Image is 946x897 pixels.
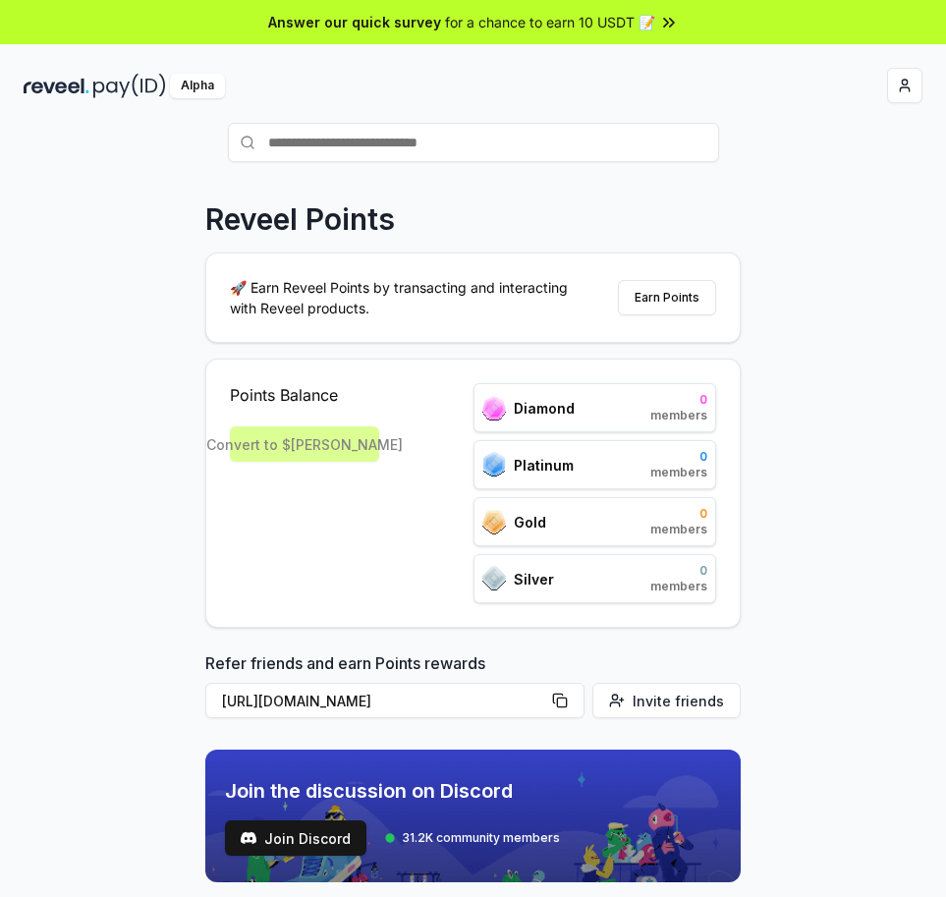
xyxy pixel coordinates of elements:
[225,820,366,856] button: Join Discord
[514,398,575,419] span: Diamond
[402,830,560,846] span: 31.2K community members
[514,512,546,533] span: Gold
[650,392,707,408] span: 0
[241,830,256,846] img: test
[633,691,724,711] span: Invite friends
[264,828,351,849] span: Join Discord
[482,396,506,420] img: ranks_icon
[205,651,741,726] div: Refer friends and earn Points rewards
[230,277,584,318] p: 🚀 Earn Reveel Points by transacting and interacting with Reveel products.
[482,452,506,477] img: ranks_icon
[650,465,707,480] span: members
[205,750,741,882] img: discord_banner
[93,74,166,98] img: pay_id
[205,201,395,237] p: Reveel Points
[650,579,707,594] span: members
[650,563,707,579] span: 0
[592,683,741,718] button: Invite friends
[225,820,366,856] a: testJoin Discord
[514,455,574,476] span: Platinum
[170,74,225,98] div: Alpha
[482,566,506,591] img: ranks_icon
[225,777,560,805] span: Join the discussion on Discord
[445,12,655,32] span: for a chance to earn 10 USDT 📝
[482,510,506,534] img: ranks_icon
[650,506,707,522] span: 0
[650,522,707,537] span: members
[514,569,554,589] span: Silver
[230,383,379,407] span: Points Balance
[268,12,441,32] span: Answer our quick survey
[650,408,707,423] span: members
[618,280,716,315] button: Earn Points
[24,74,89,98] img: reveel_dark
[205,683,584,718] button: [URL][DOMAIN_NAME]
[650,449,707,465] span: 0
